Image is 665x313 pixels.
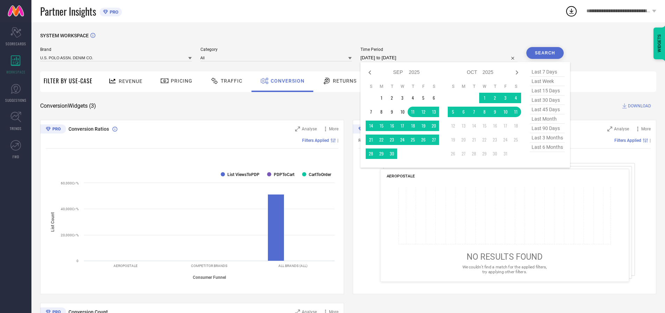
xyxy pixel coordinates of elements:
[376,93,387,103] td: Mon Sep 01 2025
[462,265,547,274] span: We couldn’t find a match for the applied filters, try applying other filters.
[386,174,415,178] span: AEROPOSTALE
[108,9,118,15] span: PRO
[530,96,565,105] span: last 30 days
[397,107,408,117] td: Wed Sep 10 2025
[387,84,397,89] th: Tuesday
[469,107,479,117] td: Tue Oct 07 2025
[408,84,418,89] th: Thursday
[429,84,439,89] th: Saturday
[329,127,338,131] span: More
[387,93,397,103] td: Tue Sep 02 2025
[171,78,192,84] span: Pricing
[360,47,518,52] span: Time Period
[387,148,397,159] td: Tue Sep 30 2025
[500,93,511,103] td: Fri Oct 03 2025
[530,124,565,133] span: last 90 days
[408,135,418,145] td: Thu Sep 25 2025
[466,252,542,262] span: NO RESULTS FOUND
[513,68,521,77] div: Next month
[490,135,500,145] td: Thu Oct 23 2025
[408,93,418,103] td: Thu Sep 04 2025
[511,107,521,117] td: Sat Oct 11 2025
[448,121,458,131] td: Sun Oct 12 2025
[200,47,352,52] span: Category
[376,107,387,117] td: Mon Sep 08 2025
[366,107,376,117] td: Sun Sep 07 2025
[358,138,393,143] span: Revenue (% share)
[114,264,138,268] text: AEROPOSTALE
[40,33,89,38] span: SYSTEM WORKSPACE
[191,264,227,268] text: COMPETITOR BRANDS
[366,148,376,159] td: Sun Sep 28 2025
[490,148,500,159] td: Thu Oct 30 2025
[448,107,458,117] td: Sun Oct 05 2025
[40,4,96,18] span: Partner Insights
[530,86,565,96] span: last 15 days
[500,84,511,89] th: Friday
[511,93,521,103] td: Sat Oct 04 2025
[530,133,565,143] span: last 3 months
[61,181,79,185] text: 60,000Cr %
[13,154,19,159] span: FWD
[458,148,469,159] td: Mon Oct 27 2025
[44,77,93,85] span: Filter By Use-Case
[500,121,511,131] td: Fri Oct 17 2025
[387,121,397,131] td: Tue Sep 16 2025
[500,135,511,145] td: Fri Oct 24 2025
[511,135,521,145] td: Sat Oct 25 2025
[448,148,458,159] td: Sun Oct 26 2025
[418,135,429,145] td: Fri Sep 26 2025
[526,47,564,59] button: Search
[511,84,521,89] th: Saturday
[530,114,565,124] span: last month
[5,98,27,103] span: SUGGESTIONS
[221,78,242,84] span: Traffic
[397,135,408,145] td: Wed Sep 24 2025
[40,102,96,109] span: Conversion Widgets ( 3 )
[458,107,469,117] td: Mon Oct 06 2025
[530,143,565,152] span: last 6 months
[353,124,379,135] div: Premium
[607,127,612,131] svg: Zoom
[490,121,500,131] td: Thu Oct 16 2025
[397,121,408,131] td: Wed Sep 17 2025
[10,126,22,131] span: TRENDS
[376,148,387,159] td: Mon Sep 29 2025
[366,135,376,145] td: Sun Sep 21 2025
[278,264,307,268] text: ALL BRANDS (ALL)
[458,84,469,89] th: Monday
[511,121,521,131] td: Sat Oct 18 2025
[530,105,565,114] span: last 45 days
[429,135,439,145] td: Sat Sep 27 2025
[490,93,500,103] td: Thu Oct 02 2025
[302,138,329,143] span: Filters Applied
[530,77,565,86] span: last week
[376,121,387,131] td: Mon Sep 15 2025
[68,126,109,132] span: Conversion Ratios
[76,259,79,263] text: 0
[641,127,651,131] span: More
[469,135,479,145] td: Tue Oct 21 2025
[628,102,651,109] span: DOWNLOAD
[429,107,439,117] td: Sat Sep 13 2025
[366,84,376,89] th: Sunday
[479,135,490,145] td: Wed Oct 22 2025
[418,107,429,117] td: Fri Sep 12 2025
[6,69,25,75] span: WORKSPACE
[530,67,565,77] span: last 7 days
[408,121,418,131] td: Thu Sep 18 2025
[458,121,469,131] td: Mon Oct 13 2025
[490,84,500,89] th: Thursday
[309,172,331,177] text: CartToOrder
[479,93,490,103] td: Wed Oct 01 2025
[337,138,338,143] span: |
[193,275,226,280] tspan: Consumer Funnel
[50,212,55,231] tspan: List Count
[397,84,408,89] th: Wednesday
[429,121,439,131] td: Sat Sep 20 2025
[614,138,641,143] span: Filters Applied
[408,107,418,117] td: Thu Sep 11 2025
[479,121,490,131] td: Wed Oct 15 2025
[387,107,397,117] td: Tue Sep 09 2025
[387,135,397,145] td: Tue Sep 23 2025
